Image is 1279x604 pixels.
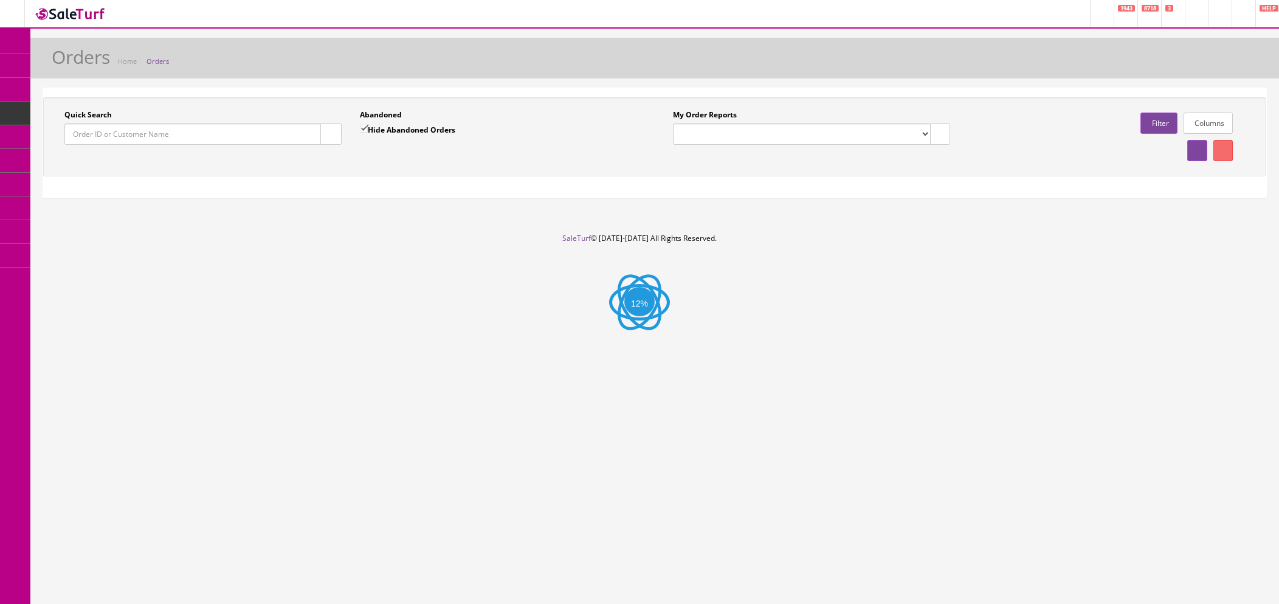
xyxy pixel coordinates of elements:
a: Filter [1140,113,1177,134]
a: SaleTurf [562,233,591,243]
label: My Order Reports [673,109,737,120]
a: Home [118,57,137,66]
img: SaleTurf [34,5,107,22]
label: Hide Abandoned Orders [360,123,455,136]
a: Orders [147,57,169,66]
span: 3 [1165,5,1173,12]
h1: Orders [52,47,110,67]
label: Quick Search [64,109,112,120]
span: 1943 [1118,5,1135,12]
input: Hide Abandoned Orders [360,125,368,133]
a: Columns [1184,113,1233,134]
span: HELP [1260,5,1278,12]
input: Order ID or Customer Name [64,123,321,145]
span: 8718 [1142,5,1159,12]
label: Abandoned [360,109,402,120]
